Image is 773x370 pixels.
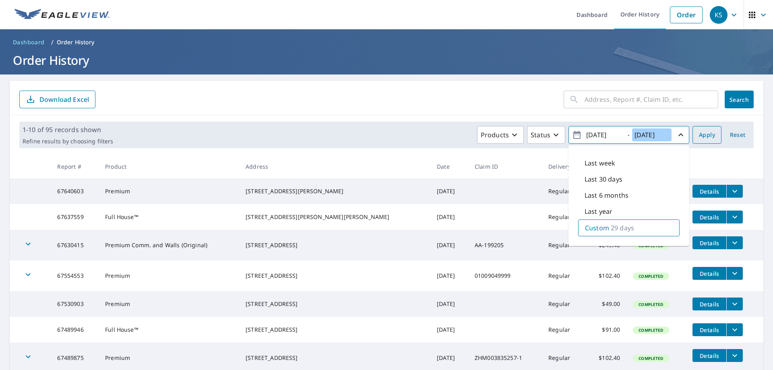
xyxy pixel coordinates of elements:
span: - [572,128,686,142]
div: [STREET_ADDRESS][PERSON_NAME][PERSON_NAME] [246,213,424,221]
p: Products [481,130,509,140]
th: Date [430,155,468,178]
td: $49.00 [585,291,627,317]
button: detailsBtn-67530903 [692,298,726,310]
p: Order History [57,38,95,46]
td: 67489946 [51,317,99,343]
td: [DATE] [430,317,468,343]
li: / [51,37,54,47]
h1: Order History [10,52,763,68]
p: 29 days [611,223,634,233]
td: Regular [542,204,585,230]
span: Apply [699,130,715,140]
p: Download Excel [39,95,89,104]
td: Full House™ [99,317,239,343]
span: Completed [634,302,668,307]
button: Search [725,91,754,108]
td: Premium [99,291,239,317]
td: Premium [99,178,239,204]
input: yyyy/mm/dd [584,128,623,141]
button: detailsBtn-67489875 [692,349,726,362]
td: [DATE] [430,291,468,317]
span: Completed [634,356,668,361]
p: Last 6 months [585,190,628,200]
div: [STREET_ADDRESS] [246,241,424,249]
button: detailsBtn-67630415 [692,236,726,249]
input: Address, Report #, Claim ID, etc. [585,88,718,111]
span: Details [697,239,721,247]
a: Order [670,6,703,23]
td: Regular [542,260,585,291]
td: 67530903 [51,291,99,317]
td: 67637559 [51,204,99,230]
p: Last 30 days [585,174,622,184]
button: filesDropdownBtn-67530903 [726,298,743,310]
th: Delivery [542,155,585,178]
td: 67640603 [51,178,99,204]
div: Custom29 days [578,219,680,236]
button: Products [477,126,524,144]
div: Last week [578,155,680,171]
td: [DATE] [430,230,468,260]
nav: breadcrumb [10,36,763,49]
p: Last year [585,207,612,216]
button: Reset [725,126,750,144]
p: 1-10 of 95 records shown [23,125,113,134]
a: Dashboard [10,36,48,49]
span: Search [731,96,747,103]
th: Claim ID [468,155,542,178]
td: Premium Comm. and Walls (Original) [99,230,239,260]
td: Regular [542,178,585,204]
td: Regular [542,230,585,260]
div: [STREET_ADDRESS] [246,354,424,362]
button: detailsBtn-67637559 [692,211,726,223]
span: Completed [634,327,668,333]
input: yyyy/mm/dd [632,128,672,141]
button: filesDropdownBtn-67640603 [726,185,743,198]
td: AA-199205 [468,230,542,260]
p: Refine results by choosing filters [23,138,113,145]
th: Address [239,155,430,178]
span: Details [697,352,721,360]
button: - [568,126,689,144]
button: Apply [692,126,721,144]
td: [DATE] [430,178,468,204]
td: [DATE] [430,260,468,291]
td: [DATE] [430,204,468,230]
p: Last week [585,158,615,168]
span: Details [697,188,721,195]
td: Premium [99,260,239,291]
th: Report # [51,155,99,178]
div: Last 30 days [578,171,680,187]
button: filesDropdownBtn-67630415 [726,236,743,249]
td: 67630415 [51,230,99,260]
td: $102.40 [585,260,627,291]
button: Download Excel [19,91,95,108]
td: Full House™ [99,204,239,230]
td: Regular [542,317,585,343]
span: Reset [728,130,747,140]
button: Status [527,126,565,144]
span: Completed [634,273,668,279]
th: Product [99,155,239,178]
p: Status [531,130,550,140]
span: Details [697,300,721,308]
button: detailsBtn-67554553 [692,267,726,280]
button: filesDropdownBtn-67637559 [726,211,743,223]
div: [STREET_ADDRESS] [246,326,424,334]
td: 67554553 [51,260,99,291]
span: Dashboard [13,38,45,46]
button: filesDropdownBtn-67489875 [726,349,743,362]
div: Last 6 months [578,187,680,203]
td: Regular [542,291,585,317]
div: Last year [578,203,680,219]
div: KS [710,6,728,24]
span: Details [697,326,721,334]
td: $91.00 [585,317,627,343]
button: detailsBtn-67640603 [692,185,726,198]
span: Details [697,270,721,277]
button: detailsBtn-67489946 [692,323,726,336]
img: EV Logo [14,9,110,21]
div: [STREET_ADDRESS] [246,272,424,280]
div: [STREET_ADDRESS] [246,300,424,308]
